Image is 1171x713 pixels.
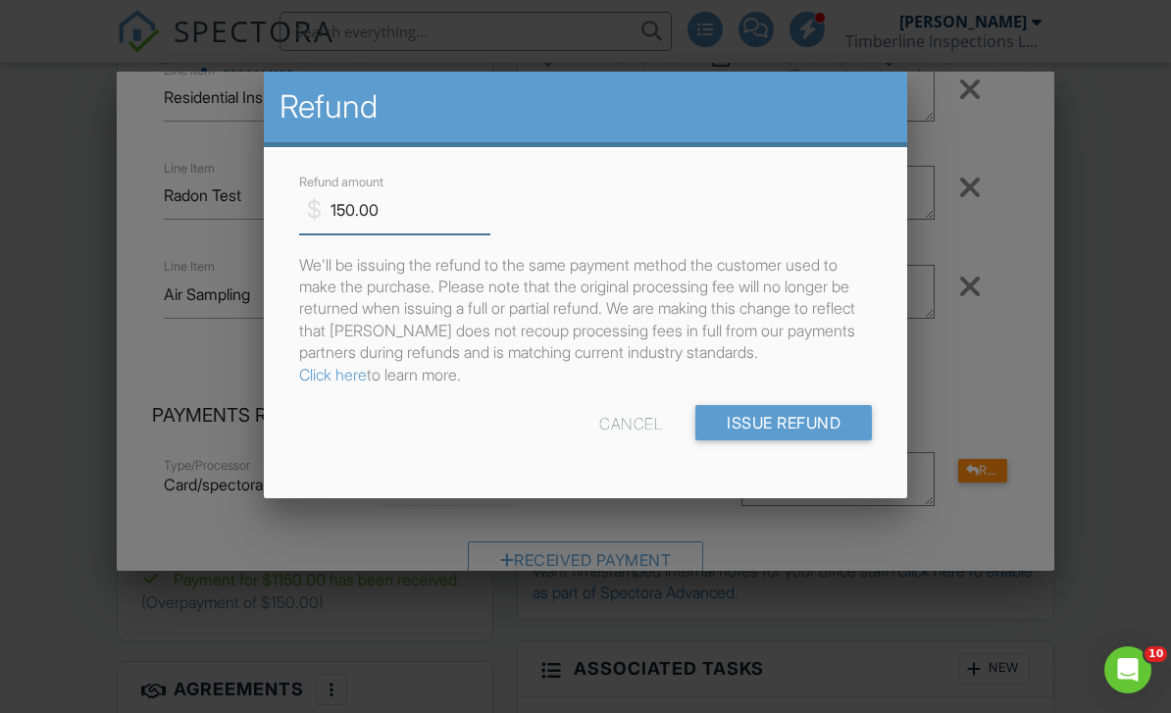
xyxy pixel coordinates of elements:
span: 10 [1145,646,1167,662]
div: Cancel [599,405,662,440]
input: Issue Refund [695,405,872,440]
h2: Refund [280,87,892,127]
div: $ [307,193,322,227]
p: We'll be issuing the refund to the same payment method the customer used to make the purchase. Pl... [299,254,873,385]
a: Click here [299,365,367,384]
iframe: Intercom live chat [1104,646,1151,693]
label: Refund amount [299,174,383,191]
